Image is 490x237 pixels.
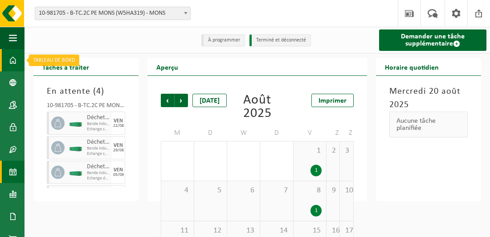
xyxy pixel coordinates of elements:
span: 9 [331,186,335,195]
div: 05/09 [113,173,124,177]
div: VEN [114,167,123,173]
td: M [161,125,194,141]
h3: Mercredi 20 août 2025 [389,85,468,112]
span: Déchets industriels résiduels [87,163,110,170]
span: 1 [298,146,322,156]
li: À programmer [201,34,245,46]
h2: Horaire quotidien [376,58,448,75]
img: HK-XC-20-GN-00 [69,120,82,127]
span: 14 [265,226,288,236]
span: 10-981705 - B-TC.2C PE MONS (W5HA319) - MONS [35,7,191,20]
span: Échange de fréquence fixe [87,176,110,181]
div: [DATE] [192,94,227,107]
span: 10 [344,186,348,195]
div: VEN [114,143,123,148]
div: VEN [114,118,123,124]
div: 1 [310,205,322,216]
td: W [227,125,260,141]
span: 6 [232,186,255,195]
span: Imprimer [318,97,347,104]
span: 17 [344,226,348,236]
span: 13 [232,226,255,236]
a: Imprimer [311,94,354,107]
h3: ) [47,85,125,98]
span: 3 [344,146,348,156]
span: Bande industrielle HK-XC-20-G [87,170,110,176]
font: Tâches à traiter [42,64,89,71]
font: Demander une tâche supplémentaire [401,33,465,47]
div: 1 [310,165,322,176]
span: Déchets industriels résiduels [87,114,110,121]
h2: Aperçu [147,58,187,75]
div: Aucune tâche planifiée [389,112,468,137]
span: 2 [331,146,335,156]
span: 12 [199,226,222,236]
span: Échange sur demande [87,151,110,157]
span: 11 [166,226,189,236]
span: 4 [96,87,101,96]
span: Bande industrielle HK-XC-20-G [87,121,110,127]
span: 10-981705 - B-TC.2C PE MONS (W5HA319) - MONS [35,7,190,20]
span: Échange sur demande [87,127,110,132]
td: V [294,125,327,141]
div: 10-981705 - B-TC.2C PE MONS (W5HA319) - MONS [47,103,125,112]
div: 29/08 [113,148,124,153]
li: Terminé et déconnecté [249,34,311,46]
span: Précédent [161,94,174,107]
td: Z [340,125,353,141]
span: Déchets industriels résiduels [87,139,110,146]
span: 16 [331,226,335,236]
td: Z [327,125,340,141]
div: Août 2025 [233,94,282,121]
span: 5 [199,186,222,195]
font: En attente ( [47,87,101,96]
td: D [260,125,293,141]
span: 4 [166,186,189,195]
span: 15 [298,226,322,236]
span: Bande industrielle HK-XC-20-G [87,146,110,151]
div: 22/08 [113,124,124,128]
img: HK-XC-20-GN-00 [69,145,82,151]
img: HK-XC-20-GN-00 [69,169,82,176]
td: D [194,125,227,141]
span: 7 [265,186,288,195]
span: 8 [298,186,322,195]
a: Demander une tâche supplémentaire [379,29,486,51]
span: Prochain [175,94,188,107]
